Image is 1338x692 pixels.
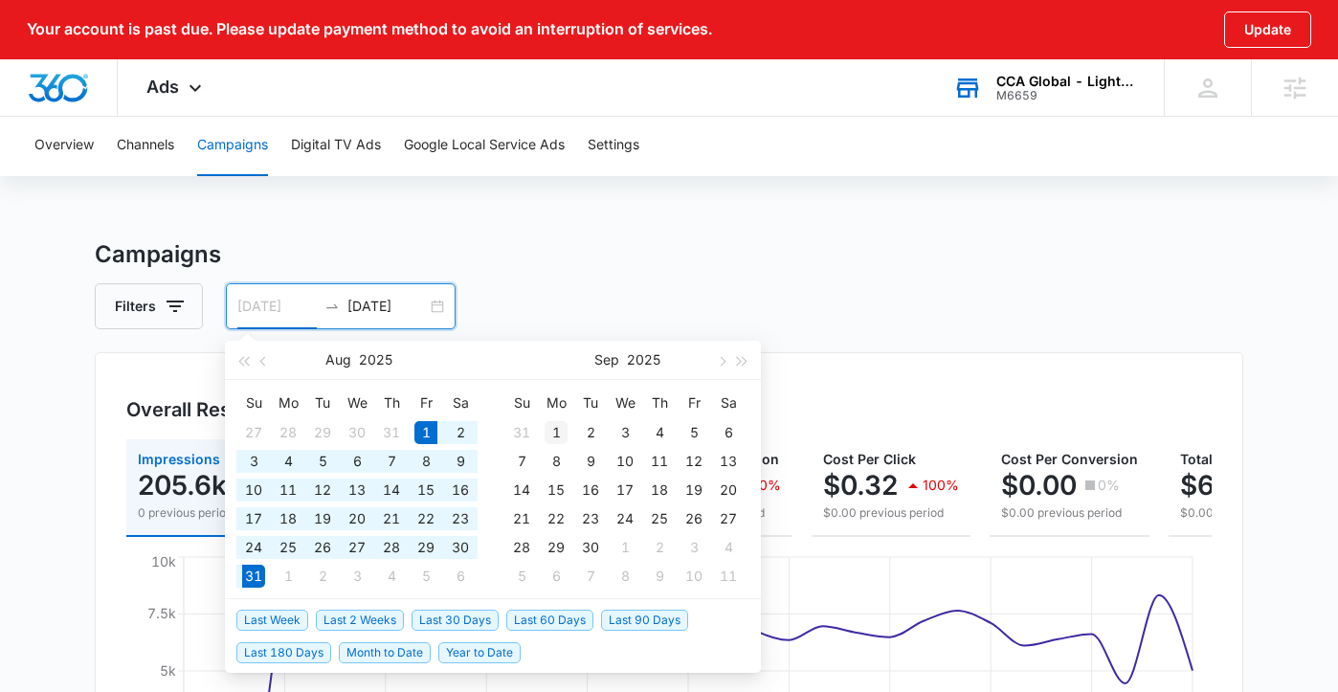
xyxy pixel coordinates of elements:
[339,642,431,663] span: Month to Date
[1224,11,1311,48] button: Update
[346,536,368,559] div: 27
[236,447,271,476] td: 2025-08-03
[305,533,340,562] td: 2025-08-26
[677,533,711,562] td: 2025-10-03
[346,450,368,473] div: 6
[409,562,443,591] td: 2025-09-05
[277,565,300,588] div: 1
[613,450,636,473] div: 10
[242,450,265,473] div: 3
[573,562,608,591] td: 2025-10-07
[579,421,602,444] div: 2
[443,562,478,591] td: 2025-09-06
[504,533,539,562] td: 2025-09-28
[608,476,642,504] td: 2025-09-17
[545,421,568,444] div: 1
[271,447,305,476] td: 2025-08-04
[608,562,642,591] td: 2025-10-08
[438,642,521,663] span: Year to Date
[236,504,271,533] td: 2025-08-17
[374,533,409,562] td: 2025-08-28
[380,450,403,473] div: 7
[347,296,427,317] input: End date
[539,447,573,476] td: 2025-09-08
[717,450,740,473] div: 13
[277,479,300,502] div: 11
[648,450,671,473] div: 11
[117,115,174,176] button: Channels
[573,476,608,504] td: 2025-09-16
[573,388,608,418] th: Tu
[311,479,334,502] div: 12
[237,296,317,317] input: Start date
[346,479,368,502] div: 13
[573,504,608,533] td: 2025-09-23
[642,447,677,476] td: 2025-09-11
[677,504,711,533] td: 2025-09-26
[443,447,478,476] td: 2025-08-09
[1180,470,1283,501] p: $695.01
[642,418,677,447] td: 2025-09-04
[579,507,602,530] div: 23
[305,388,340,418] th: Tu
[510,507,533,530] div: 21
[346,507,368,530] div: 20
[539,504,573,533] td: 2025-09-22
[996,74,1136,89] div: account name
[443,504,478,533] td: 2025-08-23
[711,418,746,447] td: 2025-09-06
[443,388,478,418] th: Sa
[277,536,300,559] div: 25
[316,610,404,631] span: Last 2 Weeks
[95,237,1243,272] h3: Campaigns
[601,610,688,631] span: Last 90 Days
[404,115,565,176] button: Google Local Service Ads
[677,562,711,591] td: 2025-10-10
[510,450,533,473] div: 7
[325,341,351,379] button: Aug
[648,565,671,588] div: 9
[409,504,443,533] td: 2025-08-22
[449,421,472,444] div: 2
[277,450,300,473] div: 4
[380,479,403,502] div: 14
[504,476,539,504] td: 2025-09-14
[677,418,711,447] td: 2025-09-05
[443,418,478,447] td: 2025-08-02
[745,479,781,492] p: 100%
[340,418,374,447] td: 2025-07-30
[271,388,305,418] th: Mo
[711,504,746,533] td: 2025-09-27
[311,536,334,559] div: 26
[34,115,94,176] button: Overview
[682,450,705,473] div: 12
[118,59,235,116] div: Ads
[449,479,472,502] div: 16
[608,533,642,562] td: 2025-10-01
[545,479,568,502] div: 15
[579,565,602,588] div: 7
[613,479,636,502] div: 17
[608,447,642,476] td: 2025-09-10
[340,533,374,562] td: 2025-08-27
[271,476,305,504] td: 2025-08-11
[380,507,403,530] div: 21
[27,20,712,38] p: Your account is past due. Please update payment method to avoid an interruption of services.
[271,533,305,562] td: 2025-08-25
[642,388,677,418] th: Th
[510,421,533,444] div: 31
[311,565,334,588] div: 2
[579,450,602,473] div: 9
[277,421,300,444] div: 28
[1001,504,1138,522] p: $0.00 previous period
[414,421,437,444] div: 1
[648,479,671,502] div: 18
[506,610,593,631] span: Last 60 Days
[242,421,265,444] div: 27
[717,479,740,502] div: 20
[613,565,636,588] div: 8
[242,507,265,530] div: 17
[242,536,265,559] div: 24
[717,507,740,530] div: 27
[443,476,478,504] td: 2025-08-16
